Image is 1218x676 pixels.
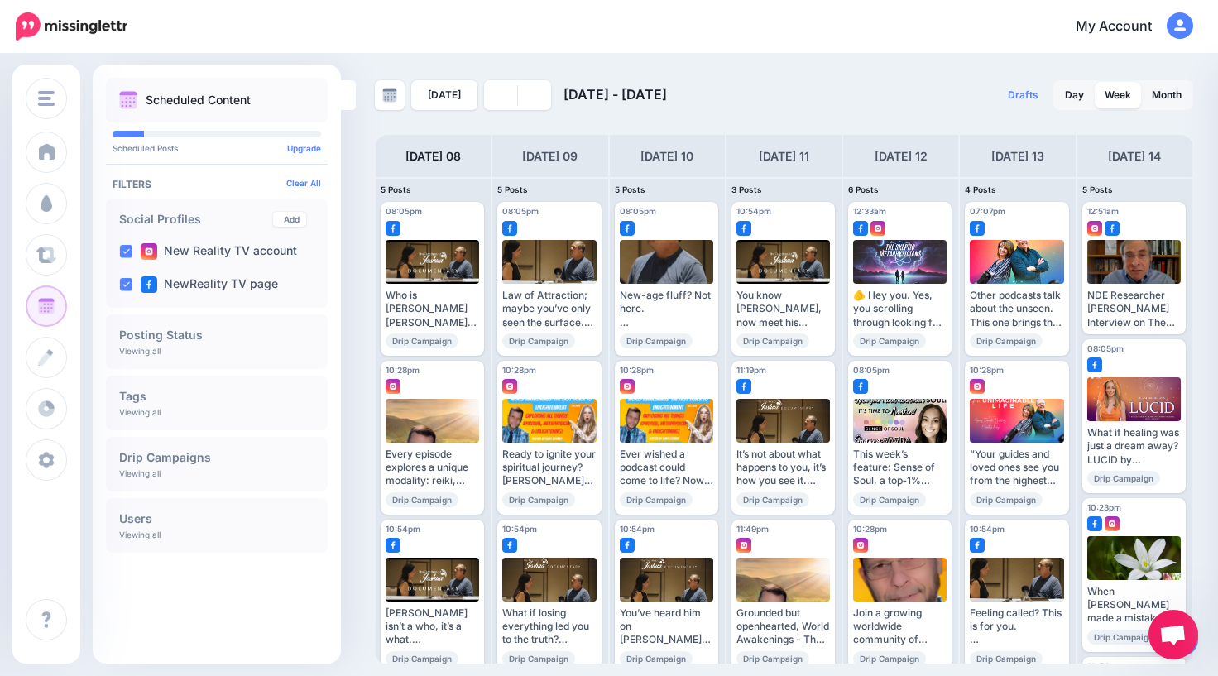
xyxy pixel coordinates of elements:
[736,538,751,553] img: instagram-square.png
[286,178,321,188] a: Clear All
[853,606,947,647] div: Join a growing worldwide community of seekers. Watch World Awakenings on New Reality TV, and conn...
[386,606,479,647] div: [PERSON_NAME] isn’t a who, it’s a what. Learn about [PERSON_NAME]: a group of non-physical teache...
[853,379,868,394] img: facebook-square.png
[998,80,1048,110] a: Drafts
[502,538,517,553] img: facebook-square.png
[141,243,157,260] img: instagram-square.png
[502,379,517,394] img: instagram-square.png
[853,524,887,534] span: 10:28pm
[119,91,137,109] img: calendar.png
[502,606,596,647] div: What if losing everything led you to the truth? In an episode of The Skeptic Metaphysicians, [PER...
[411,80,477,110] a: [DATE]
[620,606,713,647] div: You’ve heard him on [PERSON_NAME] Live, now watch him in his element. [PERSON_NAME] has hosted hu...
[382,88,397,103] img: calendar-grey-darker.png
[970,448,1063,488] div: “Your guides and loved ones see you from the highest perspective. They already know the root caus...
[119,407,161,417] p: Viewing all
[386,365,420,375] span: 10:28pm
[38,91,55,106] img: menu.png
[640,146,693,166] h4: [DATE] 10
[620,651,693,666] span: Drip Campaign
[970,538,985,553] img: facebook-square.png
[1105,516,1120,531] img: instagram-square.png
[386,333,458,348] span: Drip Campaign
[1087,343,1124,353] span: 08:05pm
[146,94,251,106] p: Scheduled Content
[620,538,635,553] img: facebook-square.png
[386,206,422,216] span: 08:05pm
[736,289,830,329] div: You know [PERSON_NAME], now meet his backstory. From how [PERSON_NAME] began channeling to what [...
[970,206,1005,216] span: 07:07pm
[1082,185,1113,194] span: 5 Posts
[386,492,458,507] span: Drip Campaign
[970,379,985,394] img: instagram-square.png
[1105,221,1120,236] img: facebook-square.png
[970,606,1063,647] div: Feeling called? This is for you. If you believe there’s more to reality than meets the eye, [PERS...
[736,651,809,666] span: Drip Campaign
[141,276,278,293] label: NewReality TV page
[853,492,926,507] span: Drip Campaign
[970,492,1043,507] span: Drip Campaign
[991,146,1044,166] h4: [DATE] 13
[386,221,400,236] img: facebook-square.png
[620,206,656,216] span: 08:05pm
[736,379,751,394] img: facebook-square.png
[853,221,868,236] img: facebook-square.png
[620,492,693,507] span: Drip Campaign
[848,185,879,194] span: 6 Posts
[119,346,161,356] p: Viewing all
[736,206,771,216] span: 10:54pm
[405,146,461,166] h4: [DATE] 08
[386,524,420,534] span: 10:54pm
[113,144,321,152] p: Scheduled Posts
[615,185,645,194] span: 5 Posts
[620,448,713,488] div: Ever wished a podcast could come to life? Now it can...World Awakenings brings metaphysical conve...
[16,12,127,41] img: Missinglettr
[502,333,575,348] span: Drip Campaign
[386,538,400,553] img: facebook-square.png
[1087,502,1121,512] span: 10:23pm
[970,524,1005,534] span: 10:54pm
[141,276,157,293] img: facebook-square.png
[853,289,947,329] div: 🫵 Hey you. Yes, you scrolling through looking for a sign. This is it. Start your awakening journe...
[119,391,314,402] h4: Tags
[853,651,926,666] span: Drip Campaign
[502,448,596,488] div: Ready to ignite your spiritual journey? [PERSON_NAME] on World Awakenings: The Fast Track to Enli...
[386,448,479,488] div: Every episode explores a unique modality: reiki, energy healing, sound, intuitive mentorship. Whi...
[502,365,536,375] span: 10:28pm
[853,206,886,216] span: 12:33am
[970,333,1043,348] span: Drip Campaign
[287,143,321,153] a: Upgrade
[620,333,693,348] span: Drip Campaign
[1087,426,1181,467] div: What if healing was just a dream away? LUCID by [PERSON_NAME] explores transformative lucid dream...
[381,185,411,194] span: 5 Posts
[1087,585,1181,626] div: When [PERSON_NAME] made a mistake in the wild, the forest handled it quietly… by sending in a com...
[386,651,458,666] span: Drip Campaign
[1087,471,1160,486] span: Drip Campaign
[736,333,809,348] span: Drip Campaign
[119,329,314,341] h4: Posting Status
[620,524,655,534] span: 10:54pm
[386,289,479,329] div: Who is [PERSON_NAME] [PERSON_NAME], really? Meet the author, speaker, and channel behind the voic...
[970,221,985,236] img: facebook-square.png
[502,289,596,329] div: Law of Attraction; maybe you’ve only seen the surface. [DEMOGRAPHIC_DATA]’s teachings dive into h...
[497,185,528,194] span: 5 Posts
[736,365,766,375] span: 11:19pm
[1148,610,1198,659] div: Open chat
[970,365,1004,375] span: 10:28pm
[853,538,868,553] img: instagram-square.png
[620,365,654,375] span: 10:28pm
[119,213,273,225] h4: Social Profiles
[502,651,575,666] span: Drip Campaign
[759,146,809,166] h4: [DATE] 11
[502,206,539,216] span: 08:05pm
[620,221,635,236] img: facebook-square.png
[736,606,830,647] div: Grounded but openhearted, World Awakenings - The fast Track to Enlightenment, encourages curiosit...
[620,289,713,329] div: New-age fluff? Not here. [PERSON_NAME]’s teachings give you tools and techniques, not just ideas;...
[119,513,314,525] h4: Users
[1008,90,1038,100] span: Drafts
[875,146,928,166] h4: [DATE] 12
[502,524,537,534] span: 10:54pm
[853,365,890,375] span: 08:05pm
[1142,82,1192,108] a: Month
[119,468,161,478] p: Viewing all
